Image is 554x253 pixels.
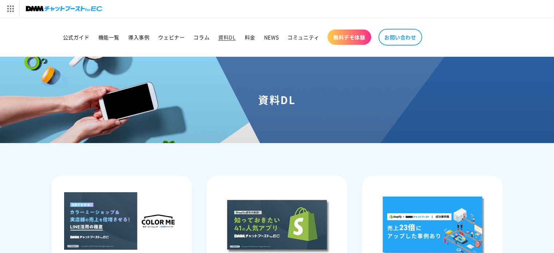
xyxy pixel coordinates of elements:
[327,29,371,45] a: 無料デモ体験
[98,34,119,40] span: 機能一覧
[218,34,236,40] span: 資料DL
[214,29,240,45] a: 資料DL
[264,34,279,40] span: NEWS
[245,34,255,40] span: 料金
[260,29,283,45] a: NEWS
[287,34,319,40] span: コミュニティ
[283,29,324,45] a: コミュニティ
[26,4,102,14] img: チャットブーストforEC
[333,34,365,40] span: 無料デモ体験
[94,29,124,45] a: 機能一覧
[158,34,185,40] span: ウェビナー
[9,93,545,106] h1: 資料DL
[378,29,422,46] a: お問い合わせ
[189,29,214,45] a: コラム
[154,29,189,45] a: ウェビナー
[240,29,260,45] a: 料金
[1,1,19,16] img: サービス
[63,34,90,40] span: 公式ガイド
[384,34,416,40] span: お問い合わせ
[128,34,149,40] span: 導入事例
[124,29,154,45] a: 導入事例
[193,34,209,40] span: コラム
[59,29,94,45] a: 公式ガイド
